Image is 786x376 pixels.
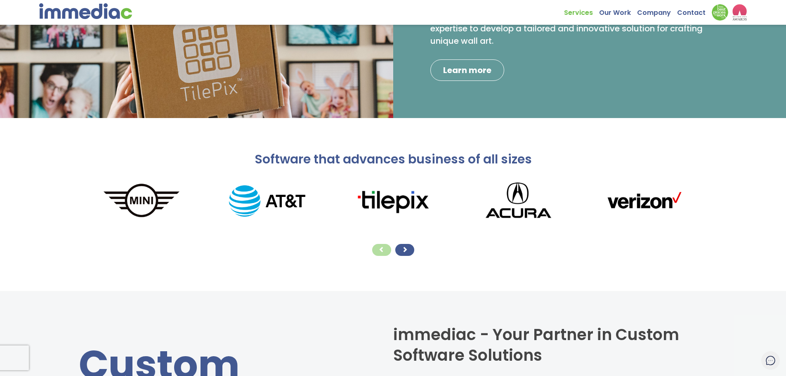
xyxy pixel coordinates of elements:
[732,4,747,21] img: logo2_wea_nobg.webp
[712,4,728,21] img: Down
[39,3,132,19] img: immediac
[393,324,701,365] h2: immediac - Your Partner in Custom Software Solutions
[581,187,707,215] img: verizonLogo.png
[430,10,703,47] span: immediac partnered with TilePix, combining their technological expertise to develop a tailored an...
[430,59,504,81] a: Learn more
[204,185,330,217] img: AT%26T_logo.png
[599,4,637,17] a: Our Work
[637,4,677,17] a: Company
[255,150,532,168] span: Software that advances business of all sizes
[330,187,456,215] img: tilepixLogo.png
[677,4,712,17] a: Contact
[564,4,599,17] a: Services
[456,176,581,227] img: Acura_logo.png
[79,182,205,220] img: MINI_logo.png
[443,64,491,76] span: Learn more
